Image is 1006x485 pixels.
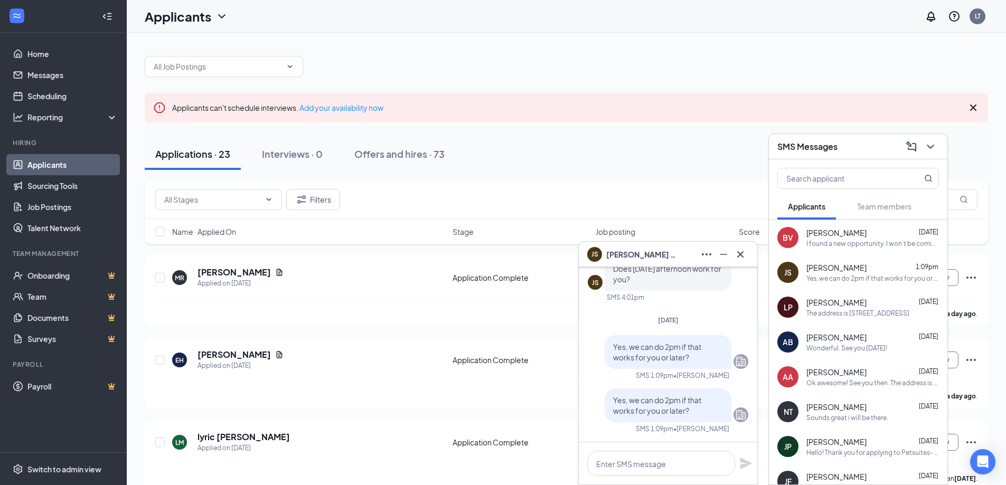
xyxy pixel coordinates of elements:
[919,437,938,445] span: [DATE]
[596,226,635,237] span: Job posting
[967,101,980,114] svg: Cross
[806,378,939,387] div: Ok awesome! See you then. The address is [STREET_ADDRESS]
[806,367,867,377] span: [PERSON_NAME]
[13,138,116,147] div: Hiring
[806,227,867,238] span: [PERSON_NAME]
[970,449,995,474] div: Open Intercom Messenger
[784,406,793,417] div: NT
[919,402,938,410] span: [DATE]
[806,436,867,447] span: [PERSON_NAME]
[924,174,933,183] svg: MagnifyingGlass
[636,424,673,433] div: SMS 1:09pm
[155,147,230,160] div: Applications · 23
[592,278,599,287] div: JS
[806,239,939,248] div: I found a new opportunity. I won't be coming to the interview
[735,408,747,421] svg: Company
[784,441,792,452] div: JP
[946,310,976,318] b: a day ago
[806,413,888,422] div: Sounds great i will be there.
[735,355,747,368] svg: Company
[784,267,792,278] div: JS
[164,194,260,205] input: All Stages
[13,112,23,122] svg: Analysis
[286,62,294,71] svg: ChevronDown
[784,302,793,312] div: LP
[27,217,118,239] a: Talent Network
[806,344,887,353] div: Wonderful. See you [DATE]!
[262,147,323,160] div: Interviews · 0
[946,392,976,400] b: a day ago
[673,371,729,380] span: • [PERSON_NAME]
[806,402,867,412] span: [PERSON_NAME]
[198,360,284,371] div: Applied on [DATE]
[922,138,939,155] button: ChevronDown
[27,265,118,286] a: OnboardingCrown
[806,471,867,482] span: [PERSON_NAME]
[265,195,273,204] svg: ChevronDown
[960,195,968,204] svg: MagnifyingGlass
[172,226,236,237] span: Name · Applied On
[198,267,271,278] h5: [PERSON_NAME]
[12,11,22,21] svg: WorkstreamLogo
[453,226,474,237] span: Stage
[806,309,909,318] div: The address is [STREET_ADDRESS]
[965,354,977,366] svg: Ellipses
[806,297,867,308] span: [PERSON_NAME]
[919,298,938,306] span: [DATE]
[198,431,290,443] h5: lyric [PERSON_NAME]
[965,271,977,284] svg: Ellipses
[453,437,589,448] div: Application Complete
[806,448,939,457] div: Hello! Thank you for applying to Petsuites- The Woodlands! What is a good day and time for you to...
[806,332,867,343] span: [PERSON_NAME]
[613,395,701,415] span: Yes, we can do 2pm if that works for you or later?
[13,360,116,369] div: Payroll
[453,272,589,283] div: Application Complete
[673,424,729,433] span: • [PERSON_NAME]
[783,372,793,382] div: AA
[27,64,118,85] a: Messages
[215,10,228,23] svg: ChevronDown
[354,147,445,160] div: Offers and hires · 73
[806,262,867,273] span: [PERSON_NAME]
[453,355,589,365] div: Application Complete
[175,273,184,282] div: MR
[295,193,308,206] svg: Filter
[154,61,281,72] input: All Job Postings
[286,189,340,210] button: Filter Filters
[732,246,749,263] button: Cross
[965,436,977,449] svg: Ellipses
[27,286,118,307] a: TeamCrown
[27,175,118,196] a: Sourcing Tools
[27,328,118,349] a: SurveysCrown
[700,248,713,261] svg: Ellipses
[13,464,23,474] svg: Settings
[698,246,715,263] button: Ellipses
[916,263,938,271] span: 1:09pm
[198,349,271,360] h5: [PERSON_NAME]
[27,196,118,217] a: Job Postings
[27,85,118,107] a: Scheduling
[919,367,938,375] span: [DATE]
[948,10,961,23] svg: QuestionInfo
[919,472,938,480] span: [DATE]
[778,168,903,188] input: Search applicant
[857,202,911,211] span: Team members
[13,249,116,258] div: Team Management
[925,10,937,23] svg: Notifications
[606,249,680,260] span: [PERSON_NAME] Short
[27,464,101,474] div: Switch to admin view
[658,316,679,324] span: [DATE]
[734,248,747,261] svg: Cross
[777,141,838,153] h3: SMS Messages
[299,103,383,112] a: Add your availability now
[636,371,673,380] div: SMS 1:09pm
[27,112,118,122] div: Reporting
[145,7,211,25] h1: Applicants
[198,443,290,453] div: Applied on [DATE]
[275,350,284,359] svg: Document
[806,274,939,283] div: Yes, we can do 2pm if that works for you or later?
[919,332,938,340] span: [DATE]
[175,438,184,447] div: LM
[198,278,284,289] div: Applied on [DATE]
[903,138,920,155] button: ComposeMessage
